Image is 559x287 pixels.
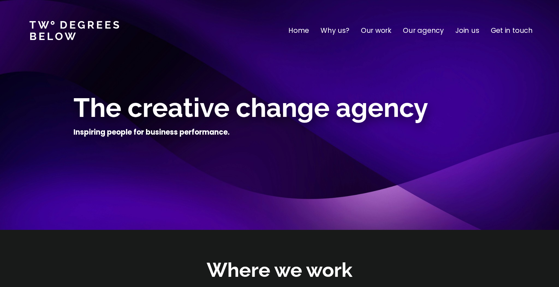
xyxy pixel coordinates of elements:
h2: Where we work [207,257,352,283]
a: Why us? [321,25,349,36]
a: Join us [455,25,479,36]
span: The creative change agency [73,92,428,123]
a: Get in touch [491,25,533,36]
h4: Inspiring people for business performance. [73,127,230,137]
a: Home [288,25,309,36]
a: Our agency [403,25,444,36]
a: Our work [361,25,391,36]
